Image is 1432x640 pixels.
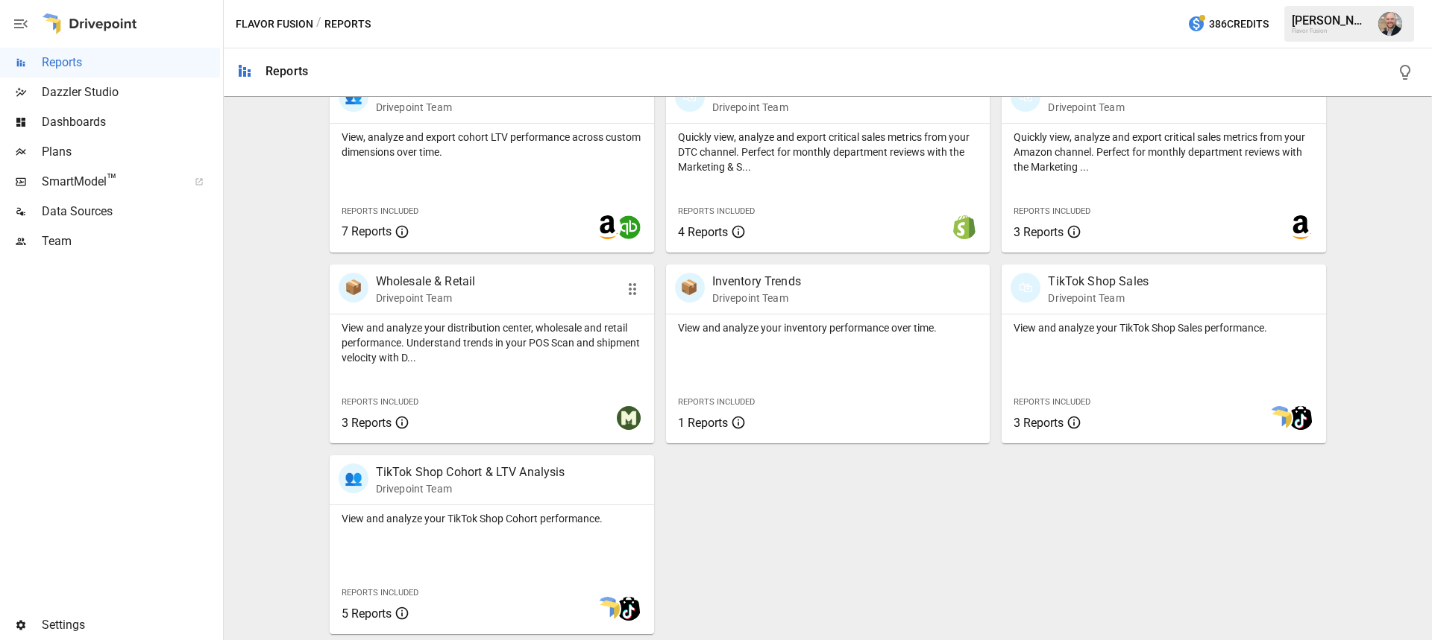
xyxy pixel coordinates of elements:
[1014,416,1064,430] span: 3 Reports
[1048,291,1149,305] p: Drivepoint Team
[376,481,565,496] p: Drivepoint Team
[342,320,642,365] p: View and analyze your distribution center, wholesale and retail performance. Understand trends in...
[1014,397,1090,407] span: Reports Included
[678,130,979,174] p: Quickly view, analyze and export critical sales metrics from your DTC channel. Perfect for monthl...
[339,273,368,302] div: 📦
[342,588,418,598] span: Reports Included
[339,82,368,112] div: 👥
[1292,13,1369,28] div: [PERSON_NAME]
[1292,28,1369,34] div: Flavor Fusion
[712,273,801,291] p: Inventory Trends
[236,15,313,34] button: Flavor Fusion
[1048,100,1125,115] p: Drivepoint Team
[316,15,321,34] div: /
[1014,225,1064,239] span: 3 Reports
[678,206,755,216] span: Reports Included
[1289,215,1313,239] img: amazon
[617,406,641,430] img: muffindata
[107,171,117,189] span: ™
[376,291,476,305] p: Drivepoint Team
[342,130,642,159] p: View, analyze and export cohort LTV performance across custom dimensions over time.
[712,100,788,115] p: Drivepoint Team
[42,203,220,221] span: Data Sources
[1209,15,1269,34] span: 386 Credits
[1011,273,1040,302] div: 🛍
[342,606,392,621] span: 5 Reports
[678,225,728,239] span: 4 Reports
[678,397,755,407] span: Reports Included
[342,416,392,430] span: 3 Reports
[1014,206,1090,216] span: Reports Included
[42,54,220,72] span: Reports
[1181,10,1275,38] button: 386Credits
[42,143,220,161] span: Plans
[678,416,728,430] span: 1 Reports
[1289,406,1313,430] img: tiktok
[42,113,220,131] span: Dashboards
[376,273,476,291] p: Wholesale & Retail
[1268,406,1292,430] img: smart model
[596,215,620,239] img: amazon
[1378,12,1402,36] img: Dustin Jacobson
[1014,130,1314,174] p: Quickly view, analyze and export critical sales metrics from your Amazon channel. Perfect for mon...
[42,232,220,250] span: Team
[675,82,705,112] div: 🛍
[266,64,308,78] div: Reports
[339,463,368,493] div: 👥
[342,224,392,238] span: 7 Reports
[1011,82,1040,112] div: 🛍
[617,597,641,621] img: tiktok
[712,291,801,305] p: Drivepoint Team
[342,397,418,407] span: Reports Included
[596,597,620,621] img: smart model
[342,511,642,526] p: View and analyze your TikTok Shop Cohort performance.
[376,463,565,481] p: TikTok Shop Cohort & LTV Analysis
[675,273,705,302] div: 📦
[952,215,976,239] img: shopify
[1048,273,1149,291] p: TikTok Shop Sales
[1369,3,1411,45] button: Dustin Jacobson
[342,206,418,216] span: Reports Included
[1014,320,1314,335] p: View and analyze your TikTok Shop Sales performance.
[376,100,542,115] p: Drivepoint Team
[617,215,641,239] img: quickbooks
[42,83,220,101] span: Dazzler Studio
[42,616,220,634] span: Settings
[678,320,979,335] p: View and analyze your inventory performance over time.
[42,173,178,191] span: SmartModel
